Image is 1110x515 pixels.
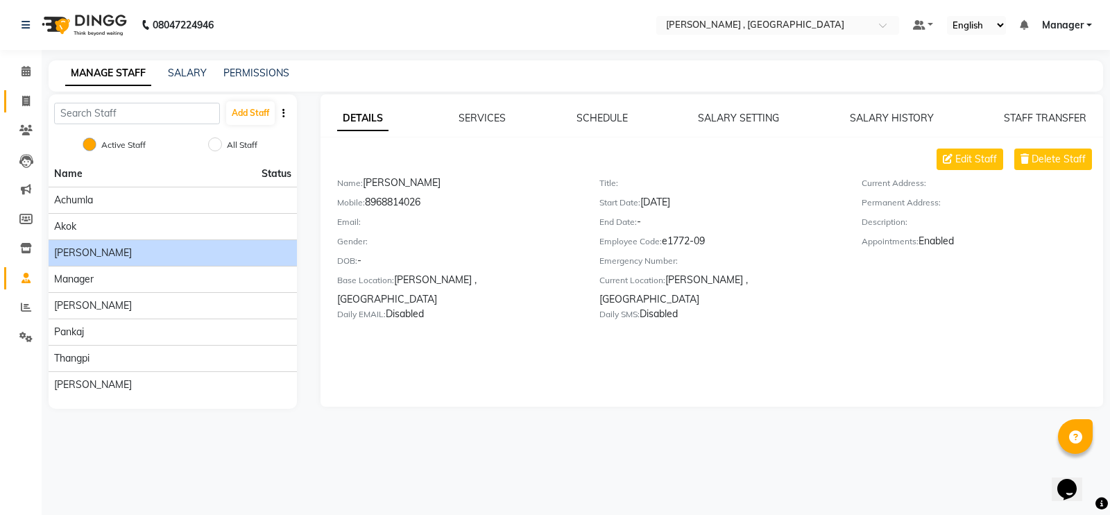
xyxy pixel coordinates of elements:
[1014,149,1092,170] button: Delete Staff
[337,176,579,195] div: [PERSON_NAME]
[337,196,365,209] label: Mobile:
[262,167,291,181] span: Status
[54,193,93,208] span: Achumla
[337,216,361,228] label: Email:
[599,196,640,209] label: Start Date:
[337,307,579,326] div: Disabled
[54,167,83,180] span: Name
[698,112,779,124] a: SALARY SETTING
[168,67,207,79] a: SALARY
[54,298,132,313] span: [PERSON_NAME]
[599,214,841,234] div: -
[101,139,146,151] label: Active Staff
[599,216,637,228] label: End Date:
[862,216,907,228] label: Description:
[54,246,132,260] span: [PERSON_NAME]
[153,6,214,44] b: 08047224946
[337,235,368,248] label: Gender:
[337,274,394,287] label: Base Location:
[227,139,257,151] label: All Staff
[862,177,926,189] label: Current Address:
[599,177,618,189] label: Title:
[54,103,220,124] input: Search Staff
[599,234,841,253] div: e1772-09
[937,149,1003,170] button: Edit Staff
[862,234,1103,253] div: Enabled
[862,235,919,248] label: Appointments:
[54,378,132,392] span: [PERSON_NAME]
[54,219,76,234] span: Akok
[1032,152,1086,167] span: Delete Staff
[337,273,579,307] div: [PERSON_NAME] , [GEOGRAPHIC_DATA]
[599,308,640,321] label: Daily SMS:
[862,196,941,209] label: Permanent Address:
[955,152,997,167] span: Edit Staff
[54,325,84,339] span: Pankaj
[1052,459,1096,501] iframe: chat widget
[337,253,579,273] div: -
[599,235,662,248] label: Employee Code:
[599,195,841,214] div: [DATE]
[577,112,628,124] a: SCHEDULE
[337,255,357,267] label: DOB:
[337,195,579,214] div: 8968814026
[226,101,275,125] button: Add Staff
[223,67,289,79] a: PERMISSIONS
[337,308,386,321] label: Daily EMAIL:
[599,274,665,287] label: Current Location:
[337,177,363,189] label: Name:
[337,106,388,131] a: DETAILS
[65,61,151,86] a: MANAGE STAFF
[1042,18,1084,33] span: Manager
[599,255,678,267] label: Emergency Number:
[35,6,130,44] img: logo
[850,112,934,124] a: SALARY HISTORY
[459,112,506,124] a: SERVICES
[1004,112,1086,124] a: STAFF TRANSFER
[599,273,841,307] div: [PERSON_NAME] , [GEOGRAPHIC_DATA]
[54,272,94,287] span: Manager
[599,307,841,326] div: Disabled
[54,351,89,366] span: Thangpi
